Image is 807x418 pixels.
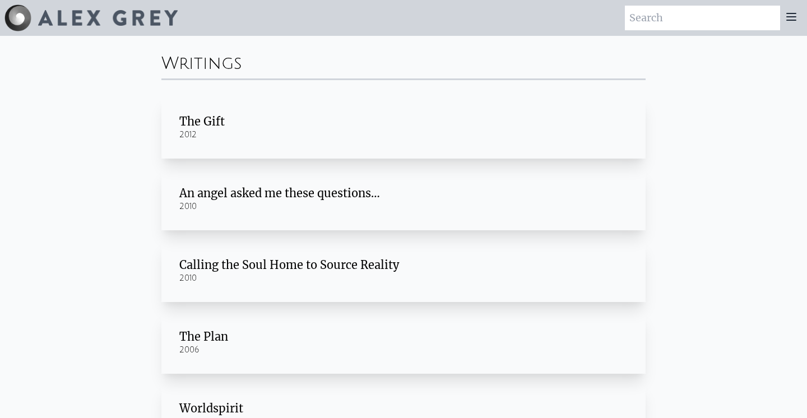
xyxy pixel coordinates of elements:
[161,168,646,230] a: An angel asked me these questions… 2010
[161,45,646,78] div: Writings
[161,311,646,374] a: The Plan 2006
[179,257,628,273] div: Calling the Soul Home to Source Reality
[179,185,628,201] div: An angel asked me these questions…
[161,96,646,159] a: The Gift 2012
[625,6,780,30] input: Search
[179,345,628,356] div: 2006
[179,329,628,345] div: The Plan
[179,273,628,284] div: 2010
[179,114,628,129] div: The Gift
[179,129,628,141] div: 2012
[179,401,628,416] div: Worldspirit
[179,201,628,212] div: 2010
[161,239,646,302] a: Calling the Soul Home to Source Reality 2010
